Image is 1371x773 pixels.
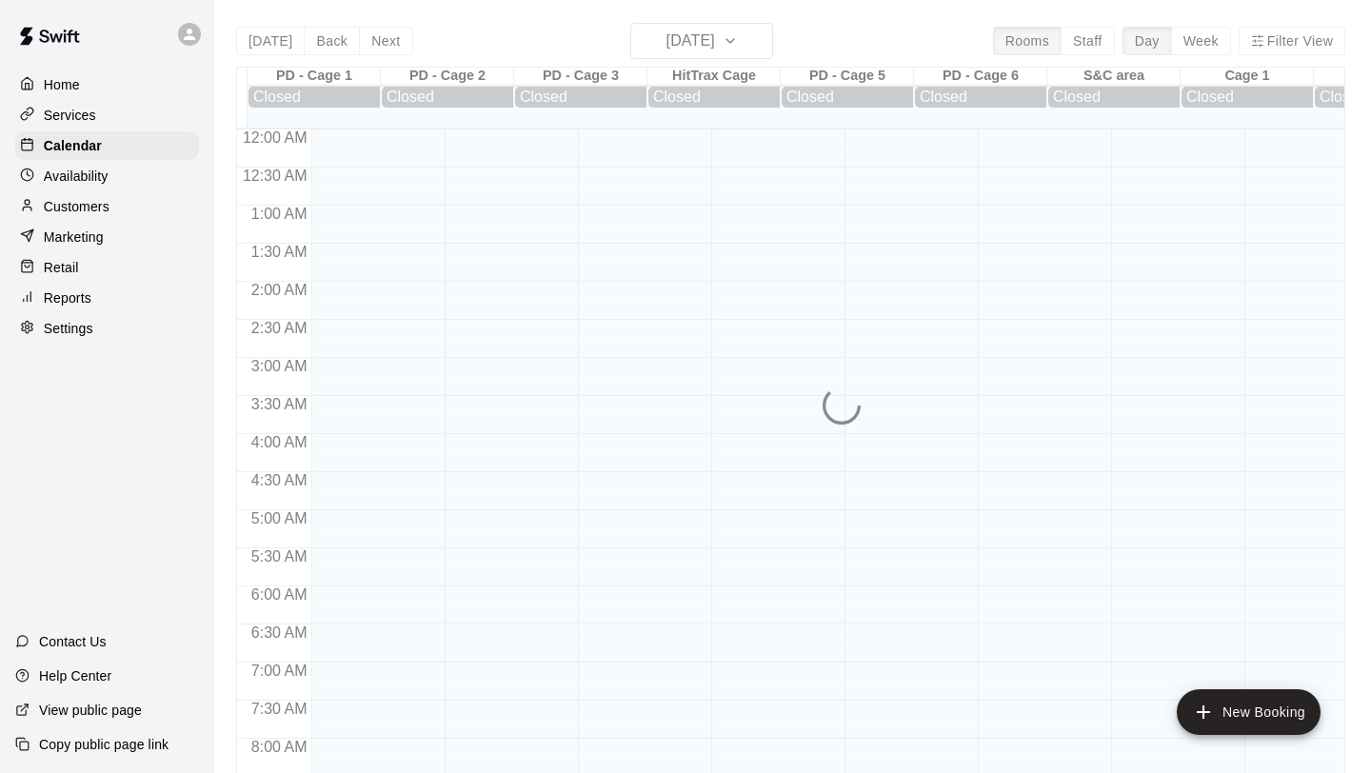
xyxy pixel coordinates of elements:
[1186,89,1308,106] div: Closed
[44,197,109,216] p: Customers
[247,701,312,717] span: 7:30 AM
[39,735,169,754] p: Copy public page link
[39,666,111,685] p: Help Center
[1053,89,1175,106] div: Closed
[44,258,79,277] p: Retail
[238,129,312,146] span: 12:00 AM
[247,624,312,641] span: 6:30 AM
[247,739,312,755] span: 8:00 AM
[15,253,199,282] a: Retail
[15,131,199,160] a: Calendar
[247,320,312,336] span: 2:30 AM
[44,288,91,307] p: Reports
[920,89,1042,106] div: Closed
[44,319,93,338] p: Settings
[247,510,312,526] span: 5:00 AM
[15,223,199,251] a: Marketing
[247,586,312,603] span: 6:00 AM
[15,70,199,99] a: Home
[39,701,142,720] p: View public page
[247,548,312,565] span: 5:30 AM
[247,472,312,488] span: 4:30 AM
[44,106,96,125] p: Services
[381,68,514,86] div: PD - Cage 2
[15,162,199,190] a: Availability
[247,663,312,679] span: 7:00 AM
[786,89,908,106] div: Closed
[44,136,102,155] p: Calendar
[387,89,508,106] div: Closed
[653,89,775,106] div: Closed
[44,75,80,94] p: Home
[647,68,781,86] div: HitTrax Cage
[238,168,312,184] span: 12:30 AM
[248,68,381,86] div: PD - Cage 1
[514,68,647,86] div: PD - Cage 3
[15,192,199,221] a: Customers
[247,244,312,260] span: 1:30 AM
[914,68,1047,86] div: PD - Cage 6
[1177,689,1321,735] button: add
[247,396,312,412] span: 3:30 AM
[247,358,312,374] span: 3:00 AM
[781,68,914,86] div: PD - Cage 5
[247,206,312,222] span: 1:00 AM
[39,632,107,651] p: Contact Us
[15,284,199,312] a: Reports
[1181,68,1314,86] div: Cage 1
[44,167,109,186] p: Availability
[520,89,642,106] div: Closed
[15,314,199,343] a: Settings
[247,282,312,298] span: 2:00 AM
[253,89,375,106] div: Closed
[247,434,312,450] span: 4:00 AM
[15,101,199,129] a: Services
[1047,68,1181,86] div: S&C area
[44,228,104,247] p: Marketing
